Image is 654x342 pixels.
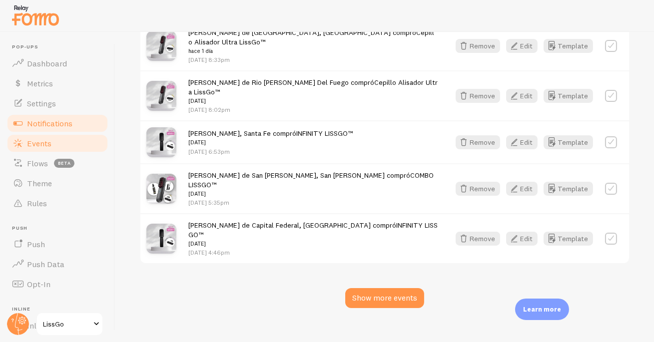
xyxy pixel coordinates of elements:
img: fomo-relay-logo-orange.svg [10,2,60,28]
a: Dashboard [6,53,109,73]
a: Edit [506,89,544,103]
span: beta [54,159,74,168]
a: INFINITY LISSGO™ [296,129,353,138]
span: Notifications [27,118,72,128]
a: Flows beta [6,153,109,173]
small: [DATE] [188,96,438,105]
span: [PERSON_NAME] de Rio [PERSON_NAME] Del Fuego compró [188,78,438,106]
a: Push Data [6,254,109,274]
a: COMBO LISSGO™ [188,171,434,189]
button: Remove [456,232,500,246]
button: Remove [456,135,500,149]
small: hace 1 día [188,46,438,55]
button: Edit [506,135,538,149]
a: Rules [6,193,109,213]
span: Dashboard [27,58,67,68]
span: Metrics [27,78,53,88]
span: Opt-In [27,279,50,289]
span: [PERSON_NAME], Santa Fe compró [188,129,353,147]
a: Events [6,133,109,153]
img: FundayClipsGRATIS_1_small.jpg [146,31,176,61]
img: FundayClipsGRATIS_1_small.jpg [146,81,176,111]
span: LissGo [43,318,90,330]
a: Metrics [6,73,109,93]
span: Theme [27,178,52,188]
button: Template [544,89,593,103]
button: Remove [456,182,500,196]
button: Edit [506,182,538,196]
button: Template [544,232,593,246]
button: Remove [456,89,500,103]
button: Edit [506,232,538,246]
span: Events [27,138,51,148]
span: Push [12,225,109,232]
button: Edit [506,39,538,53]
p: [DATE] 5:35pm [188,198,438,207]
small: [DATE] [188,239,438,248]
a: Cepillo Alisador Ultra LissGo™ [188,28,434,46]
span: Push [27,239,45,249]
span: [PERSON_NAME] de San [PERSON_NAME], San [PERSON_NAME] compró [188,171,438,199]
span: Inline [12,306,109,313]
span: [PERSON_NAME] de Capital Federal, [GEOGRAPHIC_DATA] compró [188,221,438,249]
span: Pop-ups [12,44,109,50]
p: Learn more [523,305,561,314]
a: Edit [506,135,544,149]
a: Edit [506,182,544,196]
a: Push [6,234,109,254]
a: Edit [506,232,544,246]
div: Show more events [345,288,424,308]
button: Remove [456,39,500,53]
div: Learn more [515,299,569,320]
button: Template [544,182,593,196]
small: [DATE] [188,138,353,147]
span: Rules [27,198,47,208]
p: [DATE] 8:02pm [188,105,438,114]
small: [DATE] [188,189,438,198]
span: Push Data [27,259,64,269]
span: Settings [27,98,56,108]
img: Funda_y_Clips_GRATIS_3_small.jpg [146,224,176,254]
p: [DATE] 8:33pm [188,55,438,64]
a: Theme [6,173,109,193]
a: LissGo [36,312,103,336]
a: Edit [506,39,544,53]
button: Template [544,135,593,149]
img: Funda_y_Clips_GRATIS_3_small.jpg [146,127,176,157]
img: FundayClipsGRATIS_6_small.jpg [146,174,176,204]
a: Settings [6,93,109,113]
span: [PERSON_NAME] de [GEOGRAPHIC_DATA], [GEOGRAPHIC_DATA] compró [188,28,438,56]
button: Edit [506,89,538,103]
button: Template [544,39,593,53]
a: Opt-In [6,274,109,294]
a: Notifications [6,113,109,133]
a: Cepillo Alisador Ultra LissGo™ [188,78,438,96]
p: [DATE] 4:46pm [188,248,438,257]
p: [DATE] 6:53pm [188,147,353,156]
a: INFINITY LISSGO™ [188,221,438,239]
span: Flows [27,158,48,168]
